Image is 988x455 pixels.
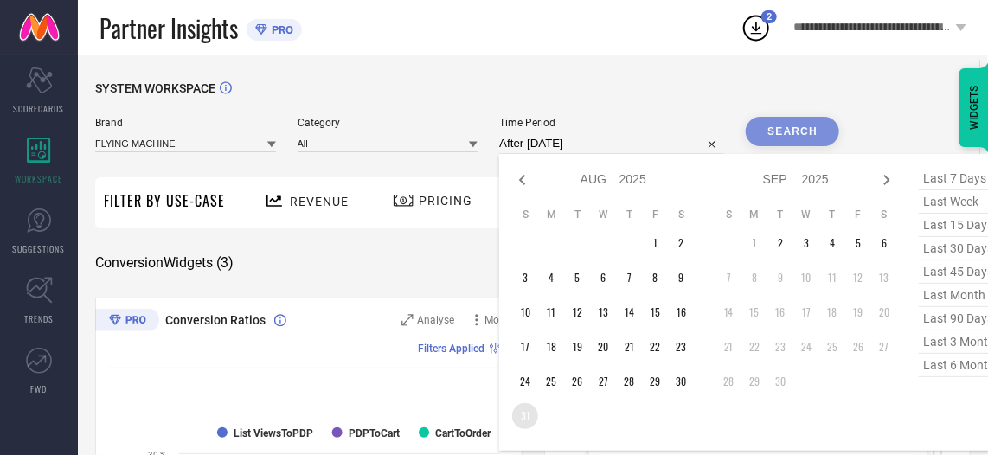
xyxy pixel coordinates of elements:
td: Sat Aug 16 2025 [668,299,694,325]
td: Wed Aug 06 2025 [590,265,616,291]
td: Fri Aug 29 2025 [642,368,668,394]
td: Tue Sep 16 2025 [767,299,793,325]
td: Mon Sep 22 2025 [741,334,767,360]
th: Tuesday [767,208,793,221]
input: Select time period [499,133,724,154]
td: Wed Sep 03 2025 [793,230,819,256]
div: Premium [95,309,159,335]
td: Sat Aug 30 2025 [668,368,694,394]
th: Monday [538,208,564,221]
svg: Zoom [401,314,414,326]
div: Open download list [741,12,772,43]
td: Thu Aug 14 2025 [616,299,642,325]
th: Saturday [871,208,897,221]
td: Sun Sep 28 2025 [715,368,741,394]
span: Filter By Use-Case [104,190,225,211]
td: Tue Aug 19 2025 [564,334,590,360]
span: Partner Insights [99,10,238,46]
td: Sat Aug 09 2025 [668,265,694,291]
td: Tue Aug 26 2025 [564,368,590,394]
td: Sun Aug 10 2025 [512,299,538,325]
td: Tue Aug 12 2025 [564,299,590,325]
span: SUGGESTIONS [13,242,66,255]
td: Wed Aug 27 2025 [590,368,616,394]
td: Tue Sep 23 2025 [767,334,793,360]
th: Sunday [512,208,538,221]
span: SYSTEM WORKSPACE [95,81,215,95]
th: Thursday [819,208,845,221]
td: Tue Aug 05 2025 [564,265,590,291]
td: Sat Sep 27 2025 [871,334,897,360]
td: Sun Aug 03 2025 [512,265,538,291]
th: Wednesday [793,208,819,221]
td: Sat Aug 23 2025 [668,334,694,360]
td: Thu Sep 04 2025 [819,230,845,256]
td: Mon Aug 11 2025 [538,299,564,325]
td: Sun Sep 14 2025 [715,299,741,325]
td: Thu Aug 21 2025 [616,334,642,360]
td: Tue Sep 09 2025 [767,265,793,291]
td: Tue Sep 02 2025 [767,230,793,256]
td: Mon Aug 04 2025 [538,265,564,291]
th: Friday [642,208,668,221]
td: Wed Sep 10 2025 [793,265,819,291]
td: Thu Aug 07 2025 [616,265,642,291]
span: PRO [267,23,293,36]
span: Conversion Widgets ( 3 ) [95,254,234,272]
span: Time Period [499,117,724,129]
td: Tue Sep 30 2025 [767,368,793,394]
span: Pricing [419,194,472,208]
span: Category [298,117,478,129]
td: Mon Sep 08 2025 [741,265,767,291]
td: Mon Sep 01 2025 [741,230,767,256]
td: Wed Sep 17 2025 [793,299,819,325]
div: Previous month [512,170,533,190]
td: Wed Aug 20 2025 [590,334,616,360]
td: Mon Aug 25 2025 [538,368,564,394]
td: Wed Sep 24 2025 [793,334,819,360]
td: Mon Sep 15 2025 [741,299,767,325]
td: Mon Aug 18 2025 [538,334,564,360]
span: Filters Applied [419,343,485,355]
th: Monday [741,208,767,221]
th: Saturday [668,208,694,221]
th: Wednesday [590,208,616,221]
td: Thu Aug 28 2025 [616,368,642,394]
div: Next month [876,170,897,190]
td: Fri Aug 01 2025 [642,230,668,256]
span: SCORECARDS [14,102,65,115]
span: TRENDS [24,312,54,325]
th: Friday [845,208,871,221]
text: List ViewsToPDP [234,427,313,439]
td: Sat Sep 06 2025 [871,230,897,256]
th: Sunday [715,208,741,221]
td: Fri Aug 08 2025 [642,265,668,291]
td: Fri Aug 22 2025 [642,334,668,360]
span: More [485,314,509,326]
span: 2 [767,11,772,22]
td: Mon Sep 29 2025 [741,368,767,394]
th: Tuesday [564,208,590,221]
th: Thursday [616,208,642,221]
td: Thu Sep 11 2025 [819,265,845,291]
span: Brand [95,117,276,129]
td: Fri Sep 26 2025 [845,334,871,360]
td: Thu Sep 18 2025 [819,299,845,325]
span: Analyse [418,314,455,326]
text: PDPToCart [349,427,400,439]
td: Wed Aug 13 2025 [590,299,616,325]
span: FWD [31,382,48,395]
td: Sun Aug 24 2025 [512,368,538,394]
span: Conversion Ratios [165,313,266,327]
td: Sat Sep 20 2025 [871,299,897,325]
td: Fri Aug 15 2025 [642,299,668,325]
span: WORKSPACE [16,172,63,185]
td: Sun Aug 31 2025 [512,403,538,429]
td: Sun Aug 17 2025 [512,334,538,360]
td: Sun Sep 21 2025 [715,334,741,360]
td: Fri Sep 05 2025 [845,230,871,256]
td: Sat Sep 13 2025 [871,265,897,291]
td: Fri Sep 19 2025 [845,299,871,325]
span: Revenue [290,195,349,208]
td: Thu Sep 25 2025 [819,334,845,360]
